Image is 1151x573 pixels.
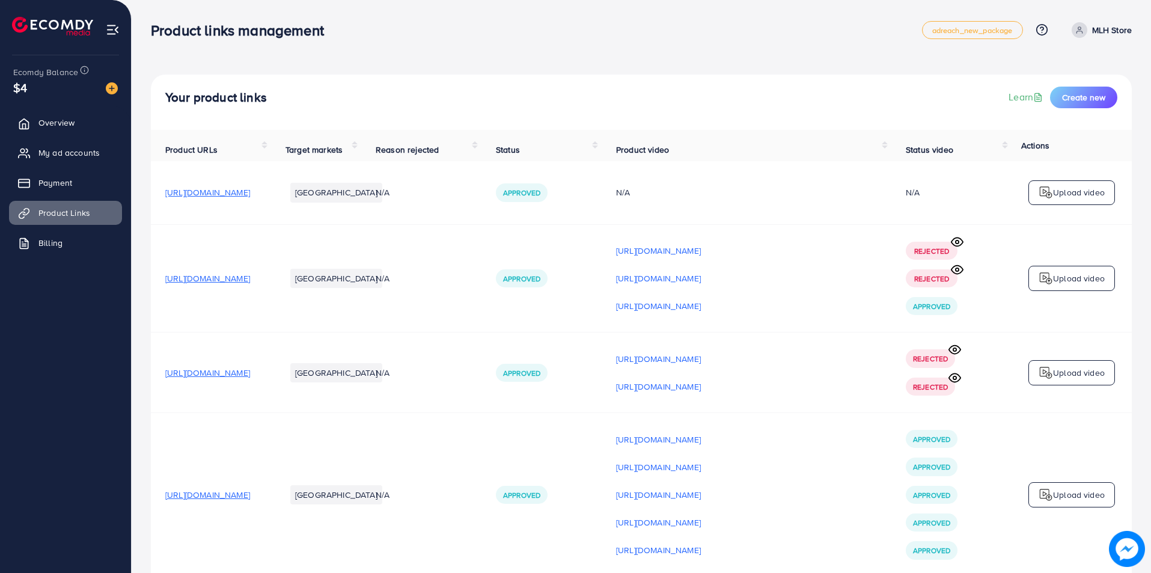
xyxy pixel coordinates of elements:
span: Product Links [38,207,90,219]
div: N/A [616,186,877,198]
span: Rejected [913,354,948,364]
li: [GEOGRAPHIC_DATA] [290,183,382,202]
li: [GEOGRAPHIC_DATA] [290,363,382,382]
a: Billing [9,231,122,255]
div: N/A [906,186,920,198]
span: Billing [38,237,63,249]
a: Learn [1009,90,1045,104]
span: Rejected [914,246,949,256]
img: menu [106,23,120,37]
a: Payment [9,171,122,195]
span: adreach_new_package [932,26,1013,34]
span: Approved [913,434,950,444]
p: MLH Store [1092,23,1132,37]
p: [URL][DOMAIN_NAME] [616,515,701,530]
p: Upload video [1053,366,1105,380]
span: N/A [376,367,389,379]
a: MLH Store [1067,22,1132,38]
p: [URL][DOMAIN_NAME] [616,379,701,394]
p: Upload video [1053,185,1105,200]
span: N/A [376,272,389,284]
span: $4 [13,79,27,96]
p: [URL][DOMAIN_NAME] [616,432,701,447]
span: Rejected [913,382,948,392]
p: [URL][DOMAIN_NAME] [616,352,701,366]
h4: Your product links [165,90,267,105]
span: Target markets [285,144,343,156]
span: [URL][DOMAIN_NAME] [165,367,250,379]
span: Approved [503,490,540,500]
span: Create new [1062,91,1105,103]
a: My ad accounts [9,141,122,165]
img: image [1109,531,1145,567]
span: Approved [503,368,540,378]
span: Reason rejected [376,144,439,156]
li: [GEOGRAPHIC_DATA] [290,269,382,288]
button: Create new [1050,87,1117,108]
a: Overview [9,111,122,135]
p: [URL][DOMAIN_NAME] [616,299,701,313]
p: [URL][DOMAIN_NAME] [616,460,701,474]
span: Payment [38,177,72,189]
p: [URL][DOMAIN_NAME] [616,244,701,258]
span: Ecomdy Balance [13,66,78,78]
span: [URL][DOMAIN_NAME] [165,489,250,501]
span: Overview [38,117,75,129]
span: Approved [913,490,950,500]
span: [URL][DOMAIN_NAME] [165,186,250,198]
span: Status [496,144,520,156]
li: [GEOGRAPHIC_DATA] [290,485,382,504]
span: [URL][DOMAIN_NAME] [165,272,250,284]
span: Actions [1021,139,1049,152]
img: logo [1039,488,1053,502]
span: Approved [503,188,540,198]
span: Approved [913,301,950,311]
img: logo [1039,366,1053,380]
span: N/A [376,186,389,198]
span: Approved [913,462,950,472]
img: logo [1039,185,1053,200]
span: My ad accounts [38,147,100,159]
span: Rejected [914,274,949,284]
p: [URL][DOMAIN_NAME] [616,543,701,557]
span: N/A [376,489,389,501]
p: Upload video [1053,488,1105,502]
h3: Product links management [151,22,334,39]
img: logo [12,17,93,35]
a: adreach_new_package [922,21,1023,39]
a: Product Links [9,201,122,225]
img: image [106,82,118,94]
span: Product URLs [165,144,218,156]
p: [URL][DOMAIN_NAME] [616,271,701,286]
span: Product video [616,144,669,156]
span: Status video [906,144,953,156]
span: Approved [913,518,950,528]
p: [URL][DOMAIN_NAME] [616,488,701,502]
img: logo [1039,271,1053,286]
span: Approved [913,545,950,556]
p: Upload video [1053,271,1105,286]
span: Approved [503,274,540,284]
